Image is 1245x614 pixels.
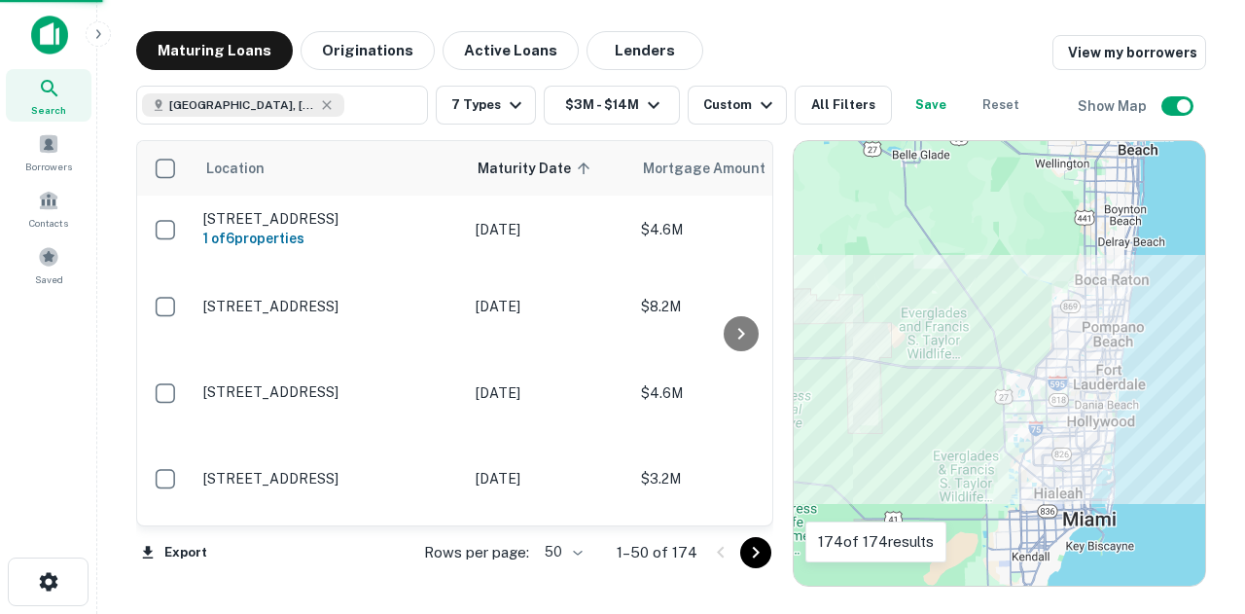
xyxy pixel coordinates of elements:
span: Borrowers [25,159,72,174]
button: Custom [688,86,787,125]
button: 7 Types [436,86,536,125]
span: Contacts [29,215,68,231]
span: Saved [35,271,63,287]
a: Borrowers [6,126,91,178]
p: [STREET_ADDRESS] [203,210,456,228]
button: Originations [301,31,435,70]
p: [DATE] [476,219,622,240]
p: [DATE] [476,468,622,489]
p: [DATE] [476,296,622,317]
span: [GEOGRAPHIC_DATA], [GEOGRAPHIC_DATA], [GEOGRAPHIC_DATA] [169,96,315,114]
a: View my borrowers [1052,35,1206,70]
img: capitalize-icon.png [31,16,68,54]
div: 0 0 [794,141,1205,586]
button: Lenders [587,31,703,70]
button: All Filters [795,86,892,125]
span: Location [205,157,265,180]
a: Contacts [6,182,91,235]
p: $4.6M [641,382,836,404]
button: Reset [970,86,1032,125]
p: [DATE] [476,382,622,404]
iframe: Chat Widget [1148,396,1245,489]
button: Maturing Loans [136,31,293,70]
p: 174 of 174 results [818,530,934,554]
p: $8.2M [641,296,836,317]
p: [STREET_ADDRESS] [203,298,456,315]
a: Search [6,69,91,122]
p: [STREET_ADDRESS] [203,383,456,401]
h6: 1 of 6 properties [203,228,456,249]
button: Export [136,538,212,567]
span: Search [31,102,66,118]
p: $4.6M [641,219,836,240]
th: Location [194,141,466,196]
a: Saved [6,238,91,291]
h6: Show Map [1078,95,1150,117]
button: Save your search to get updates of matches that match your search criteria. [900,86,962,125]
p: 1–50 of 174 [617,541,697,564]
button: Go to next page [740,537,771,568]
th: Mortgage Amount [631,141,845,196]
button: $3M - $14M [544,86,680,125]
p: [STREET_ADDRESS] [203,470,456,488]
span: Mortgage Amount [643,157,791,180]
p: Rows per page: [424,541,529,564]
div: Custom [703,93,778,117]
button: Active Loans [443,31,579,70]
span: Maturity Date [478,157,596,180]
p: $3.2M [641,468,836,489]
th: Maturity Date [466,141,631,196]
div: 50 [537,538,586,566]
